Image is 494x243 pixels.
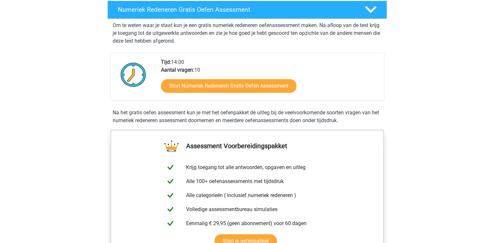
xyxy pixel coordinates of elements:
[161,79,296,93] a: Start Numeriek Redeneren Gratis Oefen Assessment
[161,67,194,73] b: Aantal vragen:
[161,59,171,65] b: Tijd:
[117,58,150,91] img: Klok
[105,1,390,19] a: Numeriek Redeneren Gratis Oefen Assessment
[110,109,384,124] div: Na het gratis oefen assessment kun je met het oefenpakket de uitleg bij de veelvoorkomende soorte...
[156,58,384,101] div: 14:00 10
[113,21,382,45] p: Om te weten waar je staat kun je een gratis numeriek redeneren oefenassessment maken. Na afloop v...
[118,6,354,13] h4: Numeriek Redeneren Gratis Oefen Assessment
